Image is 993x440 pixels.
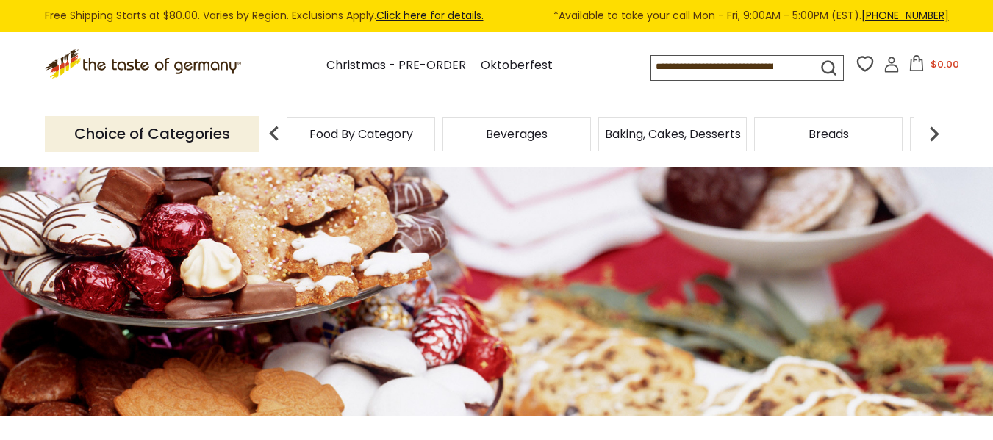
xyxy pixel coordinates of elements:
[605,129,741,140] a: Baking, Cakes, Desserts
[809,129,849,140] a: Breads
[486,129,548,140] a: Beverages
[481,56,553,76] a: Oktoberfest
[326,56,466,76] a: Christmas - PRE-ORDER
[45,116,259,152] p: Choice of Categories
[919,119,949,148] img: next arrow
[45,7,949,24] div: Free Shipping Starts at $80.00. Varies by Region. Exclusions Apply.
[376,8,484,23] a: Click here for details.
[931,57,959,71] span: $0.00
[553,7,949,24] span: *Available to take your call Mon - Fri, 9:00AM - 5:00PM (EST).
[309,129,413,140] a: Food By Category
[259,119,289,148] img: previous arrow
[903,55,965,77] button: $0.00
[861,8,949,23] a: [PHONE_NUMBER]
